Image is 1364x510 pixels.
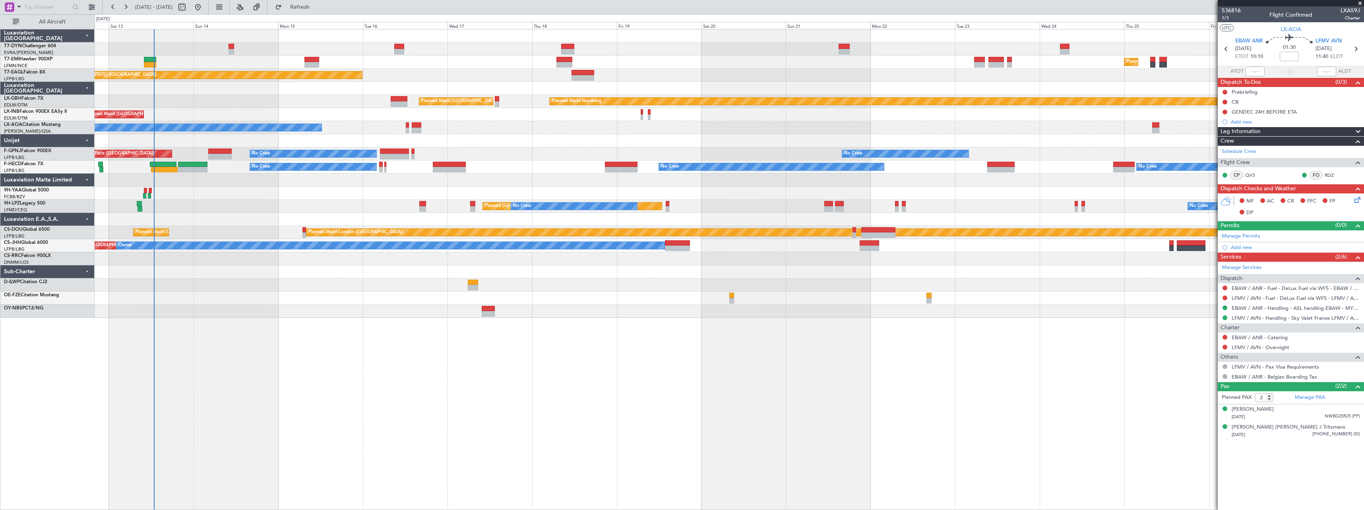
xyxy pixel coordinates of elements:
[4,168,25,174] a: LFPB/LBG
[1222,232,1260,240] a: Manage Permits
[1221,323,1240,332] span: Charter
[1232,334,1288,341] a: EBAW / ANR - Catering
[1329,197,1335,205] span: FP
[701,22,786,29] div: Sat 20
[4,233,25,239] a: LFPB/LBG
[4,227,23,232] span: CS-DOU
[1232,89,1257,95] div: Prebriefing
[4,306,22,311] span: OY-NBS
[1232,344,1289,351] a: LFMV / AVN - Overnight
[4,122,61,127] a: LX-AOACitation Mustang
[1235,37,1263,45] span: EBAW ANR
[4,162,43,166] a: F-HECDFalcon 7X
[4,253,21,258] span: CS-RRC
[1232,305,1360,311] a: EBAW / ANR - Handling - ASL handling EBAW - MYHANDLING
[4,201,20,206] span: 9H-LPZ
[4,70,23,75] span: T7-EAGL
[1190,200,1208,212] div: No Crew
[1330,53,1343,61] span: ELDT
[1295,394,1325,402] a: Manage PAX
[1221,158,1250,167] span: Flight Crew
[1222,15,1241,21] span: 1/3
[1040,22,1124,29] div: Wed 24
[4,115,27,121] a: EDLW/DTM
[1231,118,1360,125] div: Add new
[96,16,110,23] div: [DATE]
[1221,382,1229,391] span: Pax
[1139,161,1157,173] div: No Crew
[21,19,84,25] span: All Aircraft
[1232,108,1297,115] div: GENDEC 24H BEFORE ETA
[4,96,21,101] span: LX-GBH
[1316,37,1342,45] span: LFMV AVN
[4,70,45,75] a: T7-EAGLFalcon 8X
[4,207,27,213] a: LFMD/CEQ
[1250,53,1263,61] span: 10:10
[870,22,955,29] div: Mon 22
[4,57,19,62] span: T7-EMI
[786,22,870,29] div: Sun 21
[1341,15,1360,21] span: Charter
[1232,363,1319,370] a: LFMV / AVN - Pax Visa Requirements
[9,15,86,28] button: All Aircraft
[1221,253,1241,262] span: Services
[4,102,27,108] a: EDLW/DTM
[4,44,56,48] a: T7-DYNChallenger 604
[136,226,261,238] div: Planned Maint [GEOGRAPHIC_DATA] ([GEOGRAPHIC_DATA])
[4,259,29,265] a: DNMM/LOS
[1222,264,1261,272] a: Manage Services
[1281,25,1301,33] span: LX-AOA
[1287,197,1294,205] span: CR
[1232,423,1345,431] div: [PERSON_NAME] [PERSON_NAME] J Tritsmans
[1209,22,1294,29] div: Fri 26
[109,22,194,29] div: Sat 13
[1222,394,1252,402] label: Planned PAX
[4,162,21,166] span: F-HECD
[4,293,59,297] a: OE-FZECitation Mustang
[4,149,21,153] span: F-GPNJ
[552,95,601,107] div: Planned Maint Nurnberg
[448,22,532,29] div: Wed 17
[1221,137,1234,146] span: Crew
[1316,45,1332,53] span: [DATE]
[54,69,157,81] div: Planned Maint [US_STATE] ([GEOGRAPHIC_DATA])
[4,240,48,245] a: CS-JHHGlobal 6000
[4,280,20,284] span: D-ILWP
[1221,353,1238,362] span: Others
[1232,373,1317,380] a: EBAW / ANR - Belgian Boarding Tax
[4,149,51,153] a: F-GPNJFalcon 900EX
[661,161,679,173] div: No Crew
[4,155,25,160] a: LFPB/LBG
[1335,78,1347,86] span: (0/3)
[1310,171,1323,180] div: FO
[485,200,597,212] div: Planned [GEOGRAPHIC_DATA] ([GEOGRAPHIC_DATA])
[1246,209,1254,217] span: DP
[4,227,50,232] a: CS-DOUGlobal 6500
[1232,285,1360,292] a: EBAW / ANR - Fuel - DeLux Fuel via WFS - EBAW / ANR
[1316,53,1328,61] span: 11:40
[513,200,531,212] div: No Crew
[421,95,546,107] div: Planned Maint [GEOGRAPHIC_DATA] ([GEOGRAPHIC_DATA])
[1124,22,1209,29] div: Thu 25
[4,76,25,82] a: LFPB/LBG
[4,44,22,48] span: T7-DYN
[4,306,43,311] a: OY-NBSPC12/NG
[1222,6,1241,15] span: 536816
[1221,274,1242,283] span: Dispatch
[1221,184,1296,193] span: Dispatch Checks and Weather
[4,201,45,206] a: 9H-LPZLegacy 500
[308,226,403,238] div: Planned Maint London ([GEOGRAPHIC_DATA])
[1230,68,1244,75] span: ATOT
[4,188,22,193] span: 9H-YAA
[1325,172,1343,179] a: RDZ
[1222,148,1256,156] a: Schedule Crew
[1232,295,1360,301] a: LFMV / AVN - Fuel - DeLux Fuel via WFS - LFMV / AVN
[1245,172,1263,179] a: QVS
[4,293,21,297] span: OE-FZE
[70,148,154,160] div: AOG Maint Paris ([GEOGRAPHIC_DATA])
[4,122,22,127] span: LX-AOA
[1231,244,1360,251] div: Add new
[617,22,701,29] div: Fri 19
[1335,382,1347,390] span: (2/2)
[1235,53,1248,61] span: ETOT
